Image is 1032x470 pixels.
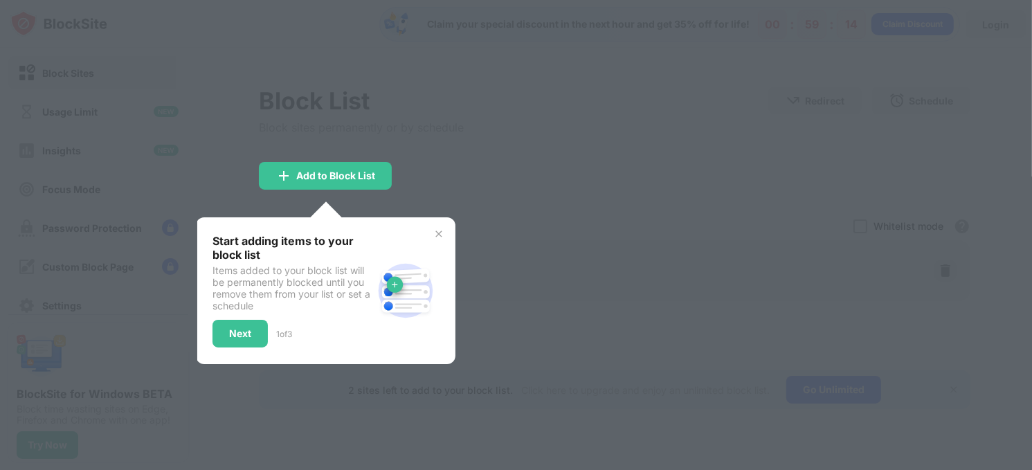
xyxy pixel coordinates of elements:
div: Add to Block List [296,170,375,181]
div: Next [229,328,251,339]
div: Items added to your block list will be permanently blocked until you remove them from your list o... [212,264,372,311]
div: Start adding items to your block list [212,234,372,262]
div: 1 of 3 [276,329,292,339]
img: x-button.svg [433,228,444,239]
img: block-site.svg [372,257,439,324]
